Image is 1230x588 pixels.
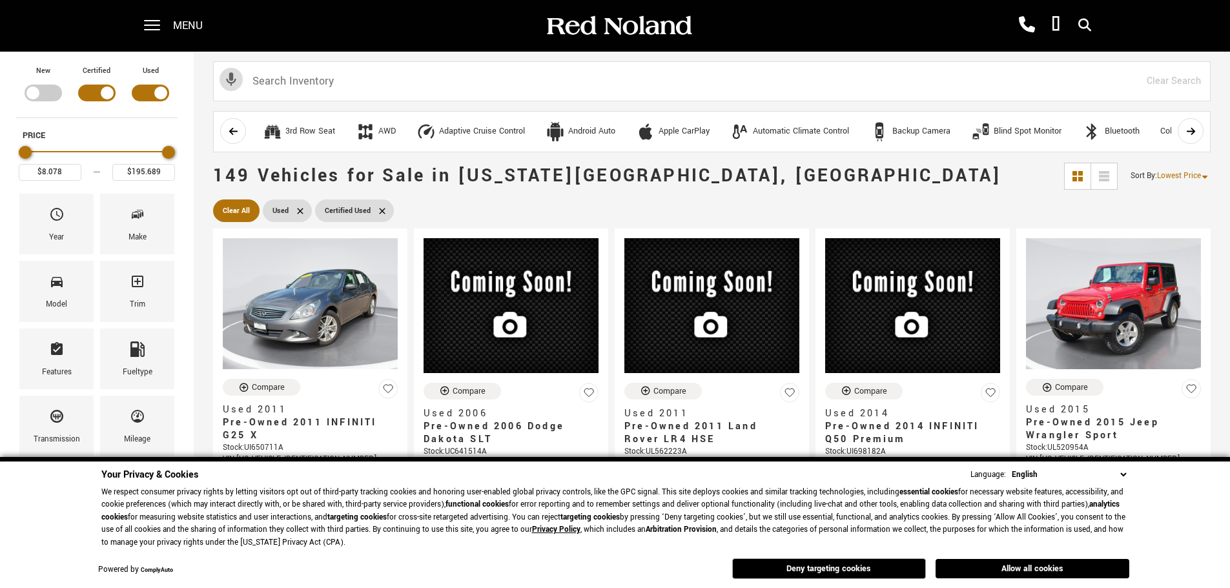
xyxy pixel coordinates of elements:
[19,164,81,181] input: Minimum
[892,126,950,137] div: Backup Camera
[49,405,65,432] span: Transmission
[453,385,486,397] div: Compare
[1026,442,1201,454] div: Stock : UL520954A
[327,512,387,523] strong: targeting cookies
[624,407,799,446] a: Used 2011Pre-Owned 2011 Land Rover LR4 HSE
[424,407,589,420] span: Used 2006
[285,126,335,137] div: 3rd Row Seat
[1026,238,1201,369] img: 2015 Jeep Wrangler Sport
[546,122,565,141] div: Android Auto
[101,486,1129,549] p: We respect consumer privacy rights by letting visitors opt out of third-party tracking cookies an...
[624,446,799,458] div: Stock : UL562223A
[143,65,159,77] label: Used
[825,420,990,446] span: Pre-Owned 2014 INFINITI Q50 Premium
[646,524,717,535] strong: Arbitration Provision
[162,146,175,159] div: Maximum Price
[34,432,80,447] div: Transmission
[825,407,990,420] span: Used 2014
[123,365,152,380] div: Fueltype
[624,238,799,373] img: 2011 Land Rover LR4 HSE
[1082,122,1102,141] div: Bluetooth
[624,383,702,400] button: Compare Vehicle
[424,420,589,446] span: Pre-Owned 2006 Dodge Dakota SLT
[23,130,171,141] h5: Price
[19,194,94,254] div: YearYear
[46,298,67,312] div: Model
[220,118,246,144] button: scroll left
[36,65,50,77] label: New
[1026,416,1191,442] span: Pre-Owned 2015 Jeep Wrangler Sport
[439,126,525,137] div: Adaptive Cruise Control
[213,61,1211,101] input: Search Inventory
[100,261,174,321] div: TrimTrim
[100,396,174,456] div: MileageMileage
[624,420,790,446] span: Pre-Owned 2011 Land Rover LR4 HSE
[223,416,388,442] span: Pre-Owned 2011 INFINITI G25 X
[854,385,887,397] div: Compare
[1178,118,1204,144] button: scroll right
[659,126,710,137] div: Apple CarPlay
[356,122,375,141] div: AWD
[19,329,94,389] div: FeaturesFeatures
[544,15,693,37] img: Red Noland Auto Group
[1105,126,1140,137] div: Bluetooth
[378,379,398,404] button: Save Vehicle
[223,238,398,369] img: 2011 INFINITI G25 X
[870,122,889,141] div: Backup Camera
[730,122,750,141] div: Automatic Climate Control
[130,338,145,365] span: Fueltype
[825,407,1000,446] a: Used 2014Pre-Owned 2014 INFINITI Q50 Premium
[825,238,1000,373] img: 2014 INFINITI Q50 Premium
[19,261,94,321] div: ModelModel
[825,446,1000,458] div: Stock : UI698182A
[49,338,65,365] span: Features
[220,68,243,91] svg: Click to toggle on voice search
[1009,468,1129,482] select: Language Select
[532,524,580,535] a: Privacy Policy
[653,385,686,397] div: Compare
[560,512,620,523] strong: targeting cookies
[1026,379,1103,396] button: Compare Vehicle
[83,65,110,77] label: Certified
[1026,403,1191,416] span: Used 2015
[49,203,65,230] span: Year
[825,383,903,400] button: Compare Vehicle
[1157,170,1201,181] span: Lowest Price
[101,468,198,482] span: Your Privacy & Cookies
[223,403,388,416] span: Used 2011
[19,396,94,456] div: TransmissionTransmission
[1026,403,1201,442] a: Used 2015Pre-Owned 2015 Jeep Wrangler Sport
[409,118,532,145] button: Adaptive Cruise ControlAdaptive Cruise Control
[723,118,856,145] button: Automatic Climate ControlAutomatic Climate Control
[1055,381,1088,393] div: Compare
[124,432,150,447] div: Mileage
[141,566,173,574] a: ComplyAuto
[100,194,174,254] div: MakeMake
[936,559,1129,578] button: Allow all cookies
[538,118,622,145] button: Android AutoAndroid Auto
[378,126,396,137] div: AWD
[424,446,599,458] div: Stock : UC641514A
[780,383,799,408] button: Save Vehicle
[636,122,655,141] div: Apple CarPlay
[100,329,174,389] div: FueltypeFueltype
[981,383,1000,408] button: Save Vehicle
[130,203,145,230] span: Make
[424,238,599,373] img: 2006 Dodge Dakota SLT
[252,381,285,393] div: Compare
[272,203,289,219] span: Used
[19,141,175,181] div: Price
[629,118,717,145] button: Apple CarPlayApple CarPlay
[971,122,990,141] div: Blind Spot Monitor
[130,405,145,432] span: Mileage
[416,122,436,141] div: Adaptive Cruise Control
[753,126,849,137] div: Automatic Climate Control
[49,230,64,245] div: Year
[994,126,1061,137] div: Blind Spot Monitor
[863,118,958,145] button: Backup CameraBackup Camera
[1131,170,1157,181] span: Sort By :
[49,270,65,298] span: Model
[130,298,145,312] div: Trim
[1182,379,1201,404] button: Save Vehicle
